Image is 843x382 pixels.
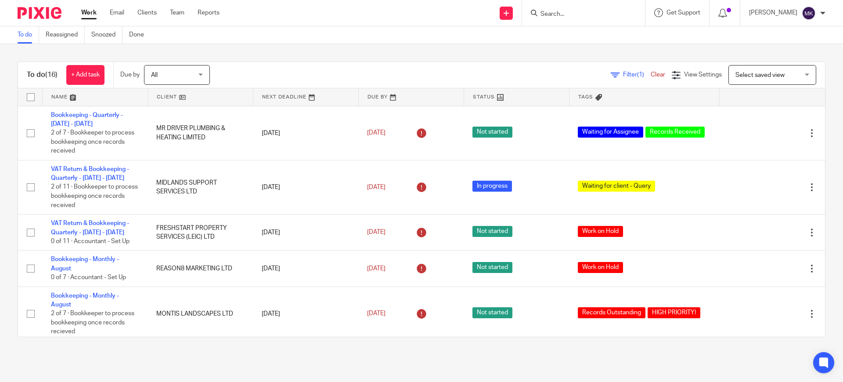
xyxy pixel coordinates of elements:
span: View Settings [684,72,722,78]
a: Done [129,26,151,44]
span: Records Outstanding [578,307,645,318]
a: + Add task [66,65,104,85]
span: Waiting for client - Query [578,181,655,192]
a: VAT Return & Bookkeeping - Quarterly - [DATE] - [DATE] [51,220,129,235]
span: [DATE] [367,130,385,136]
td: MONTIS LANDSCAPES LTD [148,287,253,341]
span: Waiting for Assignee [578,127,643,138]
span: 2 of 7 · Bookkeeper to process bookkeeping once records recieved [51,311,134,335]
a: Email [110,8,124,17]
td: [DATE] [253,287,358,341]
span: 0 of 7 · Accountant - Set Up [51,274,126,280]
td: [DATE] [253,106,358,160]
a: Team [170,8,184,17]
span: 0 of 11 · Accountant - Set Up [51,238,130,244]
td: [DATE] [253,251,358,287]
span: [DATE] [367,266,385,272]
img: Pixie [18,7,61,19]
td: [DATE] [253,215,358,251]
span: Tags [578,95,593,99]
p: Due by [120,70,140,79]
span: Work on Hold [578,262,623,273]
img: svg%3E [802,6,816,20]
td: FRESHSTART PROPERTY SERVICES (LEIC) LTD [148,215,253,251]
span: Select saved view [735,72,785,78]
a: Reports [198,8,220,17]
a: To do [18,26,39,44]
span: Filter [623,72,651,78]
span: Not started [472,226,512,237]
input: Search [540,11,619,18]
td: MIDLANDS SUPPORT SERVICES LTD [148,160,253,214]
span: HIGH PRIORITY! [648,307,700,318]
span: [DATE] [367,184,385,190]
span: [DATE] [367,229,385,236]
td: REASON8 MARKETING LTD [148,251,253,287]
span: Work on Hold [578,226,623,237]
span: Not started [472,262,512,273]
a: Reassigned [46,26,85,44]
span: Records Received [645,127,705,138]
span: In progress [472,181,512,192]
span: Get Support [666,10,700,16]
a: VAT Return & Bookkeeping - Quarterly - [DATE] - [DATE] [51,166,129,181]
span: 2 of 11 · Bookkeeper to process bookkeeping once records received [51,184,138,208]
a: Clear [651,72,665,78]
a: Bookkeeping - Monthly - August [51,256,119,271]
a: Work [81,8,97,17]
span: (1) [637,72,644,78]
td: MR DRIVER PLUMBING & HEATING LIMITED [148,106,253,160]
span: Not started [472,307,512,318]
span: Not started [472,127,512,138]
a: Clients [137,8,157,17]
td: [DATE] [253,160,358,214]
h1: To do [27,70,58,80]
span: All [151,72,158,78]
a: Snoozed [91,26,122,44]
span: (16) [45,71,58,78]
span: 2 of 7 · Bookkeeper to process bookkeeping once records received [51,130,134,154]
a: Bookkeeping - Quarterly - [DATE] - [DATE] [51,112,123,127]
a: Bookkeeping - Monthly - August [51,293,119,308]
span: [DATE] [367,311,385,317]
p: [PERSON_NAME] [749,8,797,17]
